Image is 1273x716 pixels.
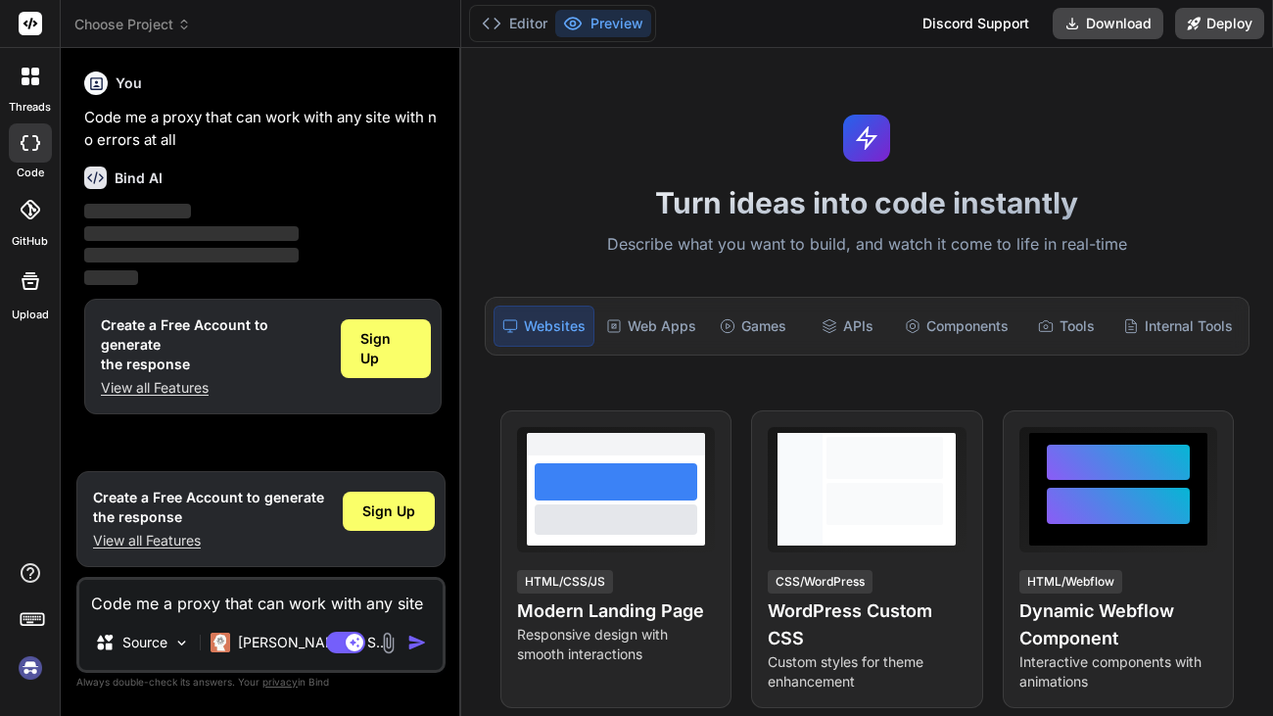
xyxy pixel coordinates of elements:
p: Source [122,633,167,652]
label: Upload [12,307,49,323]
div: HTML/Webflow [1019,570,1122,594]
h1: Create a Free Account to generate the response [93,488,324,527]
h1: Create a Free Account to generate the response [101,315,325,374]
div: Tools [1020,306,1111,347]
div: Web Apps [598,306,704,347]
p: View all Features [93,531,324,550]
p: [PERSON_NAME] 4 S.. [238,633,384,652]
div: Websites [494,306,594,347]
img: attachment [377,632,400,654]
div: APIs [802,306,893,347]
label: code [17,165,44,181]
p: Describe what you want to build, and watch it come to life in real-time [473,232,1261,258]
button: Editor [474,10,555,37]
button: Download [1053,8,1163,39]
span: ‌ [84,248,299,263]
span: Sign Up [360,329,410,368]
label: threads [9,99,51,116]
p: Interactive components with animations [1019,652,1217,692]
button: Deploy [1175,8,1264,39]
label: GitHub [12,233,48,250]
span: privacy [262,676,298,688]
button: Preview [555,10,651,37]
h6: Bind AI [115,168,163,188]
h1: Turn ideas into code instantly [473,185,1261,220]
img: icon [407,633,427,652]
img: Pick Models [173,635,190,651]
h6: You [116,73,142,93]
h4: Dynamic Webflow Component [1019,597,1217,652]
p: Always double-check its answers. Your in Bind [76,673,446,692]
span: Sign Up [362,501,415,521]
div: Discord Support [911,8,1041,39]
p: Code me a proxy that can work with any site with no errors at all [84,107,442,151]
div: Internal Tools [1115,306,1241,347]
span: Choose Project [74,15,191,34]
div: Games [708,306,799,347]
div: Components [897,306,1016,347]
div: CSS/WordPress [768,570,872,594]
img: Claude 4 Sonnet [211,633,230,652]
p: View all Features [101,378,325,398]
h4: Modern Landing Page [517,597,715,625]
img: signin [14,651,47,685]
p: Custom styles for theme enhancement [768,652,966,692]
span: ‌ [84,270,138,285]
p: Responsive design with smooth interactions [517,625,715,664]
div: HTML/CSS/JS [517,570,613,594]
span: ‌ [84,204,191,218]
span: ‌ [84,226,299,241]
h4: WordPress Custom CSS [768,597,966,652]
